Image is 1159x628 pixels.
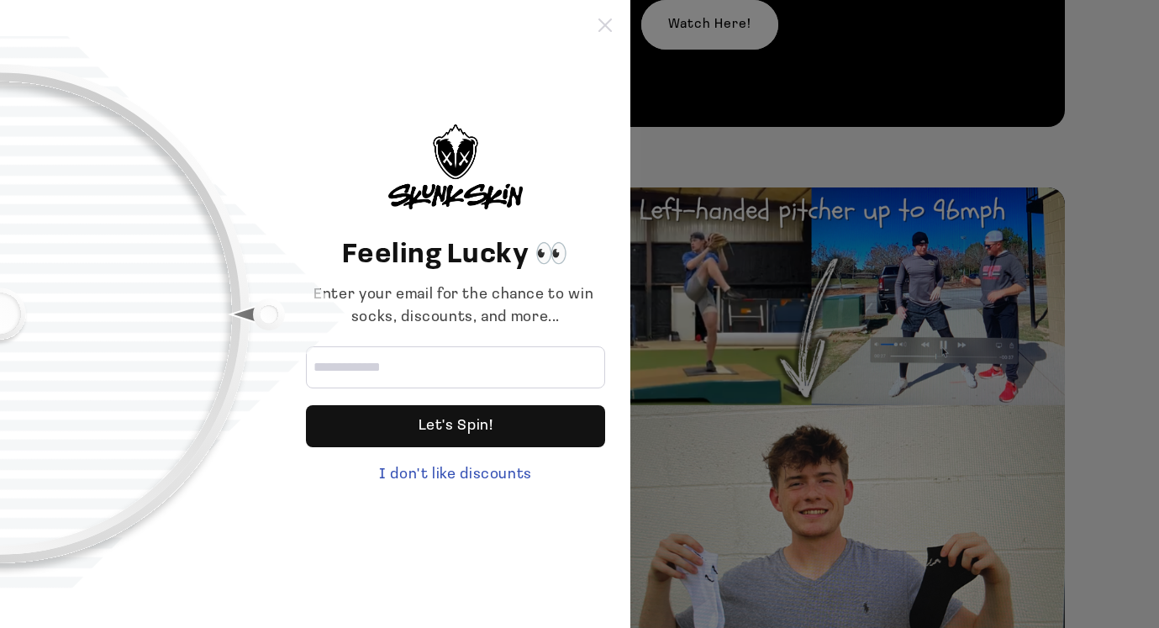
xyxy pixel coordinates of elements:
[306,346,605,388] input: Email address
[306,464,605,487] div: I don't like discounts
[306,235,605,276] header: Feeling Lucky 👀
[419,405,493,447] div: Let's Spin!
[306,284,605,330] div: Enter your email for the chance to win socks, discounts, and more...
[388,124,523,209] img: logo
[306,405,605,447] div: Let's Spin!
